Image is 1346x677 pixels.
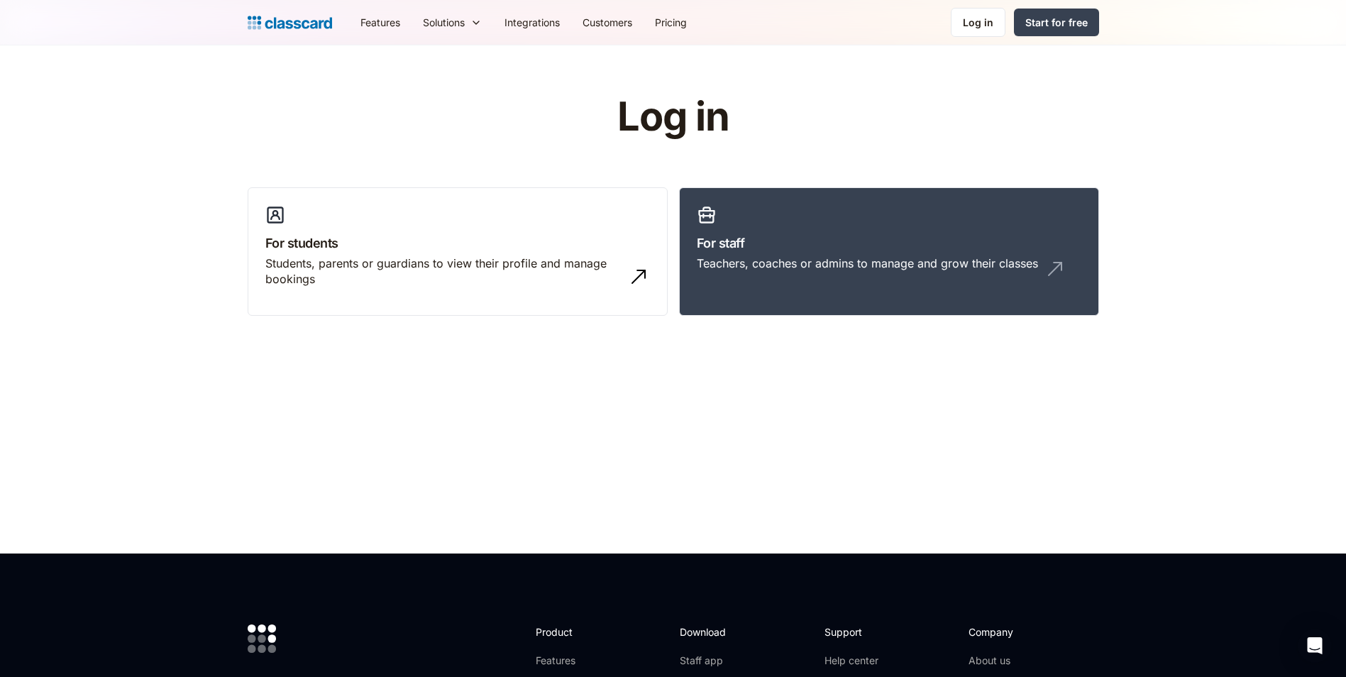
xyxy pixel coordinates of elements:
[697,255,1038,271] div: Teachers, coaches or admins to manage and grow their classes
[536,624,612,639] h2: Product
[680,624,738,639] h2: Download
[412,6,493,38] div: Solutions
[571,6,644,38] a: Customers
[969,654,1063,668] a: About us
[644,6,698,38] a: Pricing
[824,624,882,639] h2: Support
[963,15,993,30] div: Log in
[349,6,412,38] a: Features
[951,8,1005,37] a: Log in
[1025,15,1088,30] div: Start for free
[697,233,1081,253] h3: For staff
[824,654,882,668] a: Help center
[1014,9,1099,36] a: Start for free
[448,95,898,139] h1: Log in
[265,233,650,253] h3: For students
[679,187,1099,317] a: For staffTeachers, coaches or admins to manage and grow their classes
[969,624,1063,639] h2: Company
[248,13,332,33] a: home
[680,654,738,668] a: Staff app
[248,187,668,317] a: For studentsStudents, parents or guardians to view their profile and manage bookings
[536,654,612,668] a: Features
[423,15,465,30] div: Solutions
[1298,629,1332,663] div: Open Intercom Messenger
[265,255,622,287] div: Students, parents or guardians to view their profile and manage bookings
[493,6,571,38] a: Integrations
